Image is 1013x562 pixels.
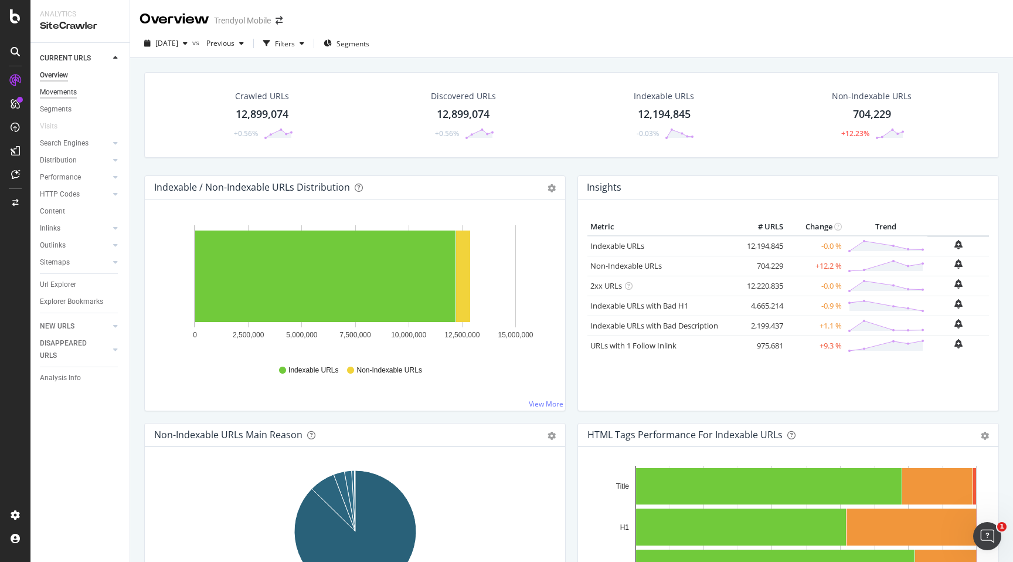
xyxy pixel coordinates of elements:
td: +9.3 % [786,336,845,356]
div: Segments [40,103,72,116]
div: arrow-right-arrow-left [276,16,283,25]
div: bell-plus [954,299,963,309]
td: 704,229 [739,256,786,276]
a: 2xx URLs [590,280,622,291]
a: Outlinks [40,239,110,252]
div: Filters [275,39,295,49]
div: 12,899,074 [236,107,288,122]
div: 12,899,074 [437,107,489,122]
text: 10,000,000 [391,331,426,339]
div: bell-plus [954,319,963,329]
td: +12.2 % [786,256,845,276]
a: Distribution [40,154,110,167]
a: Content [40,205,121,218]
a: DISAPPEARED URLS [40,337,110,362]
th: Metric [587,218,739,236]
div: bell-plus [954,259,963,269]
a: Url Explorer [40,279,121,291]
text: 15,000,000 [498,331,533,339]
div: 704,229 [853,107,891,122]
div: Indexable / Non-Indexable URLs Distribution [154,181,350,193]
div: -0.03% [637,128,659,138]
a: Segments [40,103,121,116]
button: Filters [259,34,309,53]
a: Movements [40,86,121,99]
div: Analysis Info [40,372,81,384]
span: vs [192,38,202,48]
div: Visits [40,120,57,133]
div: Analytics [40,9,120,19]
a: HTTP Codes [40,188,110,201]
span: Non-Indexable URLs [356,365,421,375]
div: Overview [40,69,68,82]
div: gear [548,184,556,192]
th: # URLS [739,218,786,236]
div: Explorer Bookmarks [40,296,103,308]
span: 2025 Oct. 5th [155,38,178,48]
a: Inlinks [40,222,110,235]
text: 7,500,000 [339,331,371,339]
div: NEW URLS [40,320,74,333]
a: CURRENT URLS [40,52,110,65]
div: Performance [40,171,81,184]
div: HTML Tags Performance for Indexable URLs [587,429,783,441]
div: DISAPPEARED URLS [40,337,99,362]
div: Content [40,205,65,218]
span: Segments [336,39,369,49]
div: Outlinks [40,239,66,252]
text: 12,500,000 [444,331,480,339]
div: HTTP Codes [40,188,80,201]
a: Performance [40,171,110,184]
a: View More [529,399,563,409]
a: Sitemaps [40,256,110,269]
div: 12,194,845 [638,107,691,122]
td: 975,681 [739,336,786,356]
text: 5,000,000 [286,331,318,339]
span: Previous [202,38,234,48]
div: SiteCrawler [40,19,120,33]
button: [DATE] [140,34,192,53]
button: Previous [202,34,249,53]
svg: A chart. [154,218,556,354]
td: 2,199,437 [739,316,786,336]
a: Explorer Bookmarks [40,296,121,308]
td: +1.1 % [786,316,845,336]
div: Discovered URLs [431,90,496,102]
th: Trend [845,218,927,236]
div: Inlinks [40,222,60,235]
div: gear [548,432,556,440]
h4: Insights [587,180,621,195]
div: bell-plus [954,240,963,249]
td: 12,220,835 [739,276,786,296]
div: +12.23% [841,128,869,138]
div: Non-Indexable URLs Main Reason [154,429,302,441]
a: Indexable URLs [590,241,644,251]
div: Trendyol Mobile [214,15,271,26]
td: -0.0 % [786,236,845,256]
div: Indexable URLs [634,90,694,102]
text: 0 [193,331,197,339]
a: URLs with 1 Follow Inlink [590,340,677,351]
th: Change [786,218,845,236]
text: H1 [620,523,630,531]
div: Url Explorer [40,279,76,291]
div: Distribution [40,154,77,167]
a: Indexable URLs with Bad Description [590,320,718,331]
div: +0.56% [435,128,459,138]
span: 1 [997,522,1007,531]
div: Crawled URLs [235,90,289,102]
text: Title [616,482,630,490]
td: -0.9 % [786,296,845,316]
a: Overview [40,69,121,82]
div: Movements [40,86,77,99]
td: 4,665,214 [739,296,786,316]
div: Overview [140,9,209,29]
div: CURRENT URLS [40,52,91,65]
div: Non-Indexable URLs [832,90,912,102]
div: gear [981,432,989,440]
div: bell-plus [954,339,963,348]
a: Search Engines [40,137,110,150]
div: bell-plus [954,279,963,289]
td: -0.0 % [786,276,845,296]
